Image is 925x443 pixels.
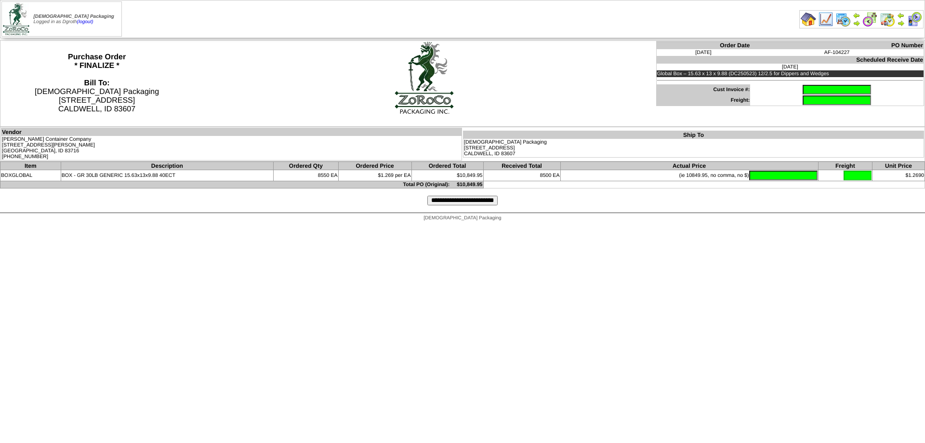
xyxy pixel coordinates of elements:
td: [PERSON_NAME] Container Company [STREET_ADDRESS][PERSON_NAME] [GEOGRAPHIC_DATA], ID 83716 [PHONE_... [1,136,462,161]
img: arrowleft.gif [853,12,860,19]
img: calendarblend.gif [862,12,878,27]
th: Scheduled Receive Date [656,56,924,64]
img: zoroco-logo-small.webp [3,3,29,35]
th: Description [61,162,273,170]
td: 8500 EA [483,170,560,181]
th: Vendor [1,128,462,136]
td: Global Box – 15.63 x 13 x 9.88 (DC250523) 12/2.5 for Dippers and Wedges [656,70,924,77]
td: Total PO (Original): $10,849.95 [0,181,484,188]
img: home.gif [801,12,816,27]
th: Order Date [656,41,750,50]
img: calendarprod.gif [835,12,851,27]
th: Item [0,162,61,170]
span: Logged in as Dgroth [34,14,114,25]
img: arrowright.gif [853,19,860,27]
strong: Bill To: [84,79,110,87]
img: calendarcustomer.gif [907,12,922,27]
a: (logout) [77,19,93,25]
td: $10,849.95 [411,170,483,181]
td: Cust Invoice #: [656,84,750,95]
img: arrowright.gif [897,19,905,27]
th: Unit Price [872,162,925,170]
td: [DATE] [656,49,750,56]
span: [DEMOGRAPHIC_DATA] Packaging [423,215,501,221]
td: (ie 10849.95, no comma, no $) [560,170,818,181]
td: Freight: [656,95,750,106]
th: Received Total [483,162,560,170]
th: Ordered Qty [273,162,338,170]
td: [DEMOGRAPHIC_DATA] Packaging [STREET_ADDRESS] CALDWELL, ID 83607 [463,139,924,158]
td: BOXGLOBAL [0,170,61,181]
td: BOX - GR 30LB GENERIC 15.63x13x9.88 40ECT [61,170,273,181]
img: arrowleft.gif [897,12,905,19]
th: Freight [818,162,872,170]
span: [DEMOGRAPHIC_DATA] Packaging [34,14,114,19]
th: Ordered Total [411,162,483,170]
td: AF-104227 [750,49,924,56]
td: $1.2690 [872,170,925,181]
th: Purchase Order * FINALIZE * [0,40,194,127]
th: PO Number [750,41,924,50]
td: [DATE] [656,64,924,70]
img: line_graph.gif [818,12,833,27]
td: $1.269 per EA [338,170,411,181]
img: calendarinout.gif [880,12,895,27]
img: logoBig.jpg [394,41,454,114]
th: Ship To [463,131,924,139]
th: Ordered Price [338,162,411,170]
span: [DEMOGRAPHIC_DATA] Packaging [STREET_ADDRESS] CALDWELL, ID 83607 [35,79,159,113]
th: Actual Price [560,162,818,170]
td: 8550 EA [273,170,338,181]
